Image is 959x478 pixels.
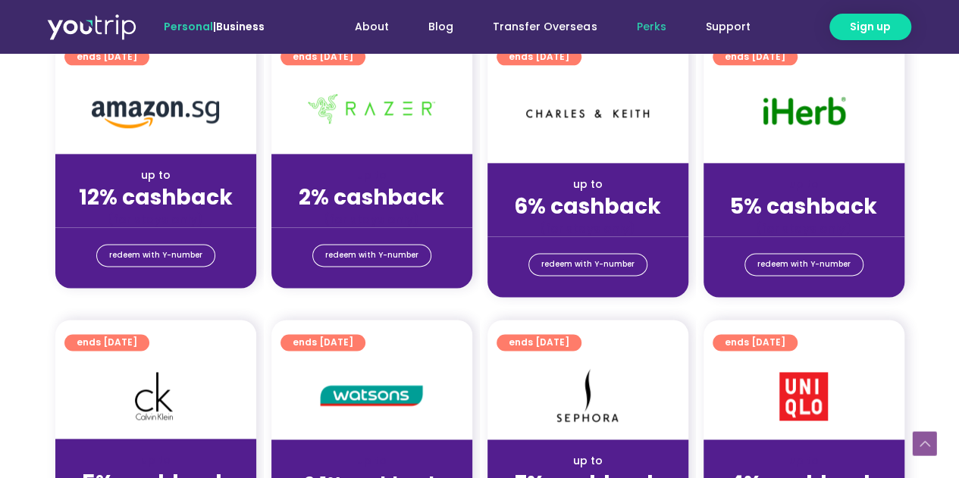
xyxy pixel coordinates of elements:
div: (for stays only) [500,220,676,236]
strong: 6% cashback [514,192,661,221]
span: ends [DATE] [725,334,785,351]
a: ends [DATE] [64,48,149,65]
a: ends [DATE] [497,48,581,65]
a: About [335,13,409,41]
a: redeem with Y-number [744,253,863,276]
a: redeem with Y-number [312,244,431,267]
span: ends [DATE] [725,48,785,65]
div: (for stays only) [716,220,892,236]
a: redeem with Y-number [528,253,647,276]
div: up to [716,453,892,469]
span: redeem with Y-number [757,254,851,275]
div: up to [67,167,244,183]
div: up to [500,453,676,469]
div: up to [284,167,460,183]
span: Sign up [850,19,891,35]
span: | [164,19,265,34]
a: ends [DATE] [280,334,365,351]
span: ends [DATE] [77,48,137,65]
span: ends [DATE] [293,48,353,65]
a: Sign up [829,14,911,40]
div: (for stays only) [67,211,244,227]
span: ends [DATE] [293,334,353,351]
a: ends [DATE] [713,48,798,65]
a: ends [DATE] [280,48,365,65]
strong: 2% cashback [299,183,444,212]
a: Blog [409,13,473,41]
a: redeem with Y-number [96,244,215,267]
a: ends [DATE] [497,334,581,351]
a: Perks [616,13,685,41]
span: ends [DATE] [77,334,137,351]
a: Business [216,19,265,34]
span: redeem with Y-number [325,245,418,266]
a: Transfer Overseas [473,13,616,41]
span: ends [DATE] [509,48,569,65]
a: ends [DATE] [64,334,149,351]
a: Support [685,13,769,41]
div: up to [284,453,460,469]
div: (for stays only) [284,211,460,227]
nav: Menu [306,13,769,41]
span: Personal [164,19,213,34]
div: up to [716,177,892,192]
div: up to [500,177,676,192]
span: ends [DATE] [509,334,569,351]
strong: 5% cashback [730,192,877,221]
span: redeem with Y-number [109,245,202,266]
div: up to [67,452,244,468]
strong: 12% cashback [79,183,233,212]
a: ends [DATE] [713,334,798,351]
span: redeem with Y-number [541,254,635,275]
